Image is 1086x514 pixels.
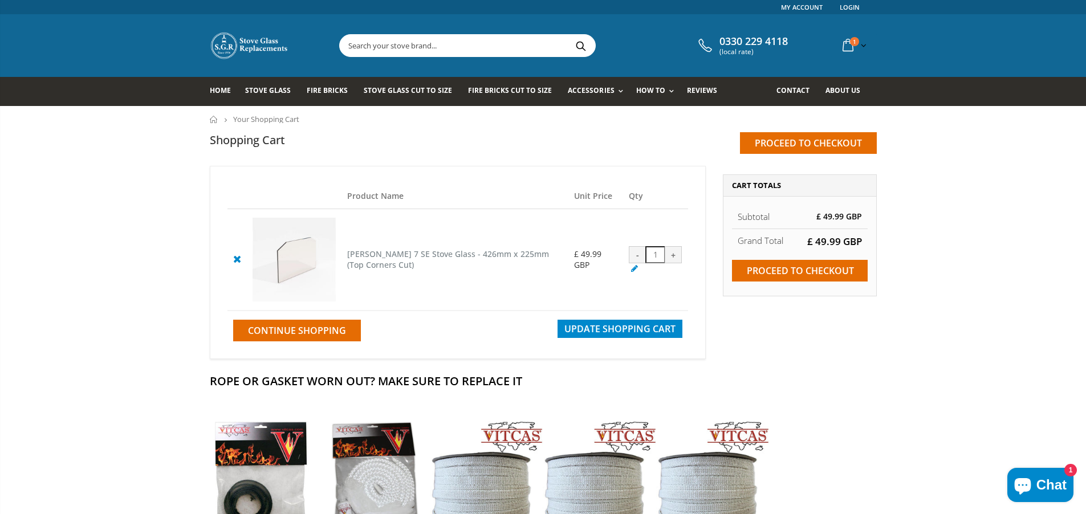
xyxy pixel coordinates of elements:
[719,48,788,56] span: (local rate)
[253,218,336,301] img: Broseley Serrano 7 SE Stove Glass - 426mm x 225mm (Top Corners Cut)
[347,248,549,270] a: [PERSON_NAME] 7 SE Stove Glass - 426mm x 225mm (Top Corners Cut)
[636,77,680,106] a: How To
[719,35,788,48] span: 0330 229 4118
[738,235,783,246] strong: Grand Total
[364,77,461,106] a: Stove Glass Cut To Size
[732,180,781,190] span: Cart Totals
[558,320,682,338] button: Update Shopping Cart
[210,373,877,389] h2: Rope Or Gasket Worn Out? Make Sure To Replace It
[776,77,818,106] a: Contact
[307,77,356,106] a: Fire Bricks
[341,183,568,209] th: Product Name
[210,132,285,148] h1: Shopping Cart
[248,324,346,337] span: Continue Shopping
[210,116,218,123] a: Home
[364,85,452,95] span: Stove Glass Cut To Size
[623,183,688,209] th: Qty
[850,37,859,46] span: 1
[732,260,868,282] input: Proceed to checkout
[568,183,623,209] th: Unit Price
[210,31,290,60] img: Stove Glass Replacement
[636,85,665,95] span: How To
[568,85,614,95] span: Accessories
[1004,468,1077,505] inbox-online-store-chat: Shopify online store chat
[210,85,231,95] span: Home
[740,132,877,154] input: Proceed to checkout
[838,34,869,56] a: 1
[687,77,726,106] a: Reviews
[776,85,810,95] span: Contact
[340,35,723,56] input: Search your stove brand...
[687,85,717,95] span: Reviews
[807,235,862,248] span: £ 49.99 GBP
[738,211,770,222] span: Subtotal
[574,248,601,270] span: £ 49.99 GBP
[816,211,862,222] span: £ 49.99 GBP
[568,35,594,56] button: Search
[307,85,348,95] span: Fire Bricks
[695,35,788,56] a: 0330 229 4118 (local rate)
[825,85,860,95] span: About us
[568,77,628,106] a: Accessories
[233,320,361,341] a: Continue Shopping
[468,77,560,106] a: Fire Bricks Cut To Size
[245,85,291,95] span: Stove Glass
[233,114,299,124] span: Your Shopping Cart
[629,246,646,263] div: -
[210,77,239,106] a: Home
[665,246,682,263] div: +
[564,323,676,335] span: Update Shopping Cart
[245,77,299,106] a: Stove Glass
[468,85,552,95] span: Fire Bricks Cut To Size
[825,77,869,106] a: About us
